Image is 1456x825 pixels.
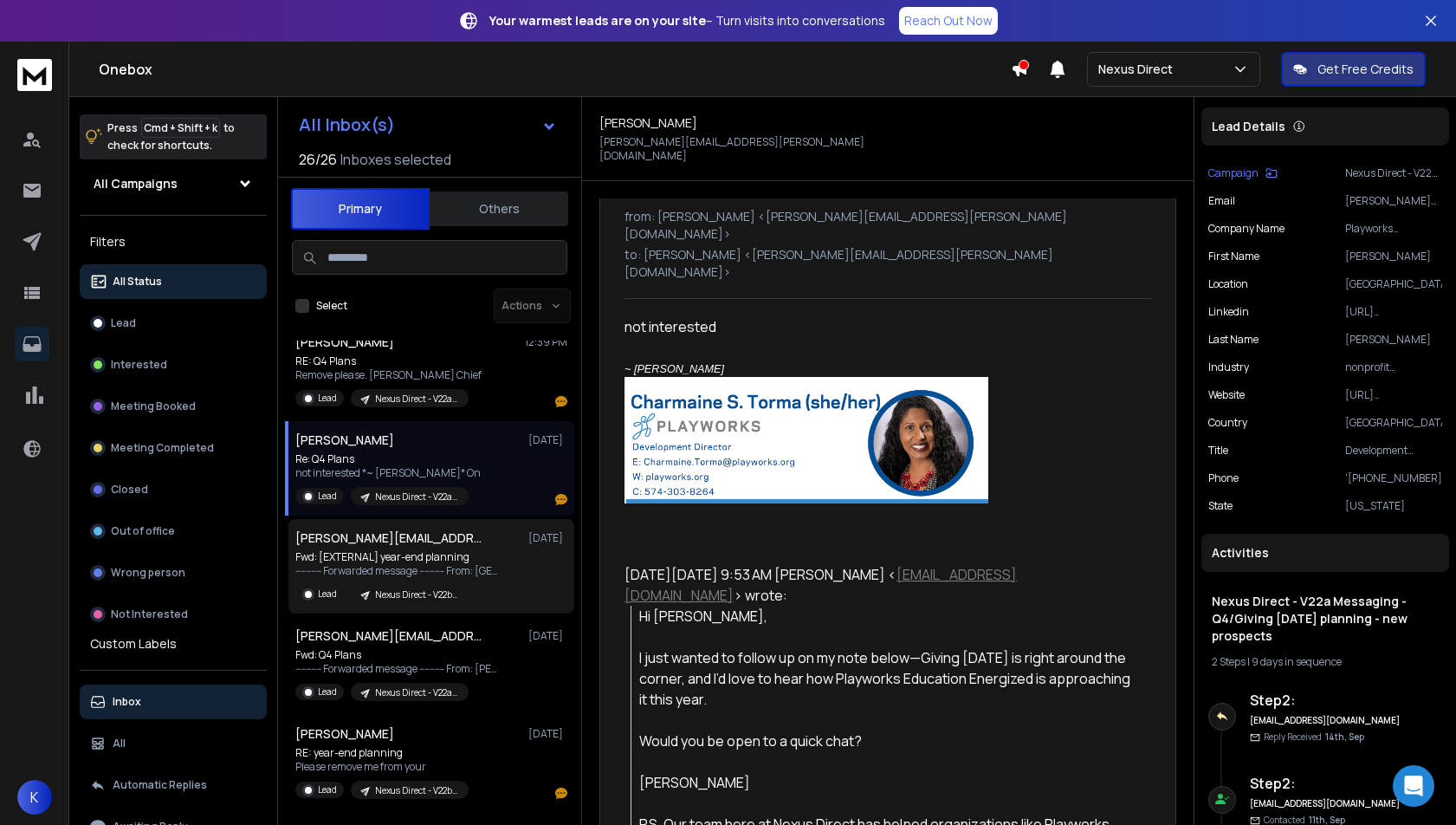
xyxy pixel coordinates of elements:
p: Email [1208,194,1235,208]
p: Lead [318,490,337,503]
p: Nexus Direct - V22b Messaging - Q4/Giving [DATE] planning - retarget [375,784,458,797]
button: Not Interested [80,597,267,632]
button: Meeting Booked [80,389,267,424]
img: AIorK4zVkEMHEvABZU930wHRdh9zdkh4SzQJTsg2BtlCukG5fPAjxQiyZ_LHdrGlTuPOy_5jTFvfywEHJMHh [624,377,988,503]
p: [URL][DOMAIN_NAME][PERSON_NAME] [1345,305,1442,319]
button: Meeting Completed [80,431,267,465]
p: ---------- Forwarded message --------- From: [GEOGRAPHIC_DATA] [295,564,503,578]
span: 2 Steps [1212,654,1246,669]
img: logo [17,59,52,91]
p: [GEOGRAPHIC_DATA] [1345,416,1442,430]
p: Nexus Direct [1098,61,1180,78]
p: [DATE] [528,531,567,545]
div: Hi [PERSON_NAME], [639,606,1130,627]
p: Campaign [1208,166,1259,180]
div: Activities [1201,534,1449,572]
p: [PERSON_NAME][EMAIL_ADDRESS][PERSON_NAME][DOMAIN_NAME] [599,135,883,163]
button: All [80,726,267,761]
p: Last Name [1208,333,1259,347]
a: [EMAIL_ADDRESS][DOMAIN_NAME] [624,565,1017,605]
p: Inbox [113,695,141,709]
p: Lead [111,316,136,330]
p: Nexus Direct - V22b Messaging - Q4/Giving [DATE] planning - retarget [375,588,458,601]
p: State [1208,499,1233,513]
p: Get Free Credits [1317,61,1414,78]
p: to: [PERSON_NAME] <[PERSON_NAME][EMAIL_ADDRESS][PERSON_NAME][DOMAIN_NAME]> [624,246,1151,281]
p: [PERSON_NAME] [1345,250,1442,263]
button: Out of office [80,514,267,549]
p: [PERSON_NAME][EMAIL_ADDRESS][PERSON_NAME][DOMAIN_NAME] [1345,194,1442,208]
p: Nexus Direct - V22a Messaging - Q4/Giving [DATE] planning - new prospects [375,686,458,699]
p: Lead [318,685,337,698]
p: Interested [111,358,167,372]
button: Interested [80,348,267,382]
p: Not Interested [111,607,188,621]
h1: [PERSON_NAME] [295,334,394,351]
p: [DATE] [528,727,567,741]
h1: All Inbox(s) [299,116,395,133]
h1: Nexus Direct - V22a Messaging - Q4/Giving [DATE] planning - new prospects [1212,593,1439,645]
label: Select [316,299,347,313]
button: K [17,780,52,815]
p: [PERSON_NAME] [1345,333,1442,347]
p: Wrong person [111,566,185,580]
h1: [PERSON_NAME] [295,725,394,743]
button: Inbox [80,685,267,719]
p: website [1208,388,1245,402]
p: Lead [318,588,337,601]
p: RE: Q4 Plans [295,354,482,368]
p: nonprofit organization management [1345,361,1442,374]
p: Press to check for shortcuts. [107,120,235,154]
p: Meeting Completed [111,441,214,455]
div: [PERSON_NAME] [639,772,1130,793]
button: Primary [291,188,430,230]
p: Please remove me from your [295,760,469,774]
p: [DATE] [528,433,567,447]
button: Wrong person [80,555,267,590]
p: [URL][DOMAIN_NAME] [1345,388,1442,402]
span: 26 / 26 [299,149,337,170]
span: 9 days in sequence [1252,654,1342,669]
h1: [PERSON_NAME][EMAIL_ADDRESS][DOMAIN_NAME] [295,529,486,547]
div: [DATE][DATE] 9:53 AM [PERSON_NAME] < > wrote: [624,564,1130,606]
p: '[PHONE_NUMBER] [1345,471,1442,485]
button: Campaign [1208,166,1278,180]
button: Closed [80,472,267,507]
h3: Filters [80,230,267,254]
div: Open Intercom Messenger [1393,765,1434,807]
p: Automatic Replies [113,778,207,792]
button: All Campaigns [80,166,267,201]
div: Would you be open to a quick chat? [639,731,1130,751]
p: Playworks Education Energized [1345,222,1442,236]
p: Country [1208,416,1247,430]
p: – Turn visits into conversations [489,12,885,29]
a: Reach Out Now [899,7,998,35]
p: Nexus Direct - V22a Messaging - Q4/Giving [DATE] planning - new prospects [375,393,458,406]
h6: [EMAIL_ADDRESS][DOMAIN_NAME] [1250,797,1401,810]
div: | [1212,655,1439,669]
p: not interested *~ [PERSON_NAME]* On [295,466,481,480]
h3: Inboxes selected [340,149,451,170]
p: Phone [1208,471,1239,485]
h6: [EMAIL_ADDRESS][DOMAIN_NAME] [1250,714,1401,727]
p: Re: Q4 Plans [295,452,481,466]
h3: Custom Labels [90,635,177,653]
p: [US_STATE] [1345,499,1442,513]
p: Nexus Direct - V22a Messaging - Q4/Giving [DATE] planning - new prospects [1345,166,1442,180]
p: Remove please. [PERSON_NAME] Chief [295,368,482,382]
p: Lead Details [1212,118,1285,135]
p: [GEOGRAPHIC_DATA] [1345,277,1442,291]
p: [DATE] [528,629,567,643]
p: Lead [318,783,337,796]
p: 12:39 PM [525,335,567,349]
p: Meeting Booked [111,400,196,413]
p: Reach Out Now [904,12,993,29]
button: Automatic Replies [80,768,267,802]
p: title [1208,444,1228,458]
h1: All Campaigns [94,175,178,192]
span: 14th, Sep [1325,731,1364,743]
p: from: [PERSON_NAME] <[PERSON_NAME][EMAIL_ADDRESS][PERSON_NAME][DOMAIN_NAME]> [624,208,1151,243]
strong: Your warmest leads are on your site [489,12,706,29]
